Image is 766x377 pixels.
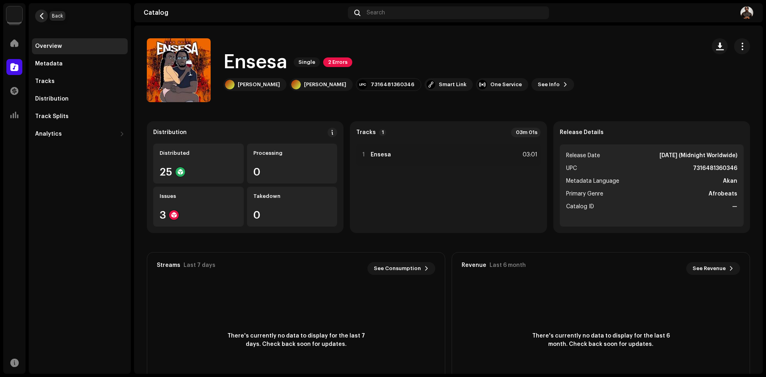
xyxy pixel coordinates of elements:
[367,262,435,275] button: See Consumption
[709,189,737,199] strong: Afrobeats
[35,131,62,137] div: Analytics
[224,332,368,349] span: There's currently no data to display for the last 7 days. Check back soon for updates.
[529,332,673,349] span: There's currently no data to display for the last 6 month. Check back soon for updates.
[32,126,128,142] re-m-nav-dropdown: Analytics
[371,152,391,158] strong: Ensesa
[490,81,522,88] div: One Service
[560,129,604,136] strong: Release Details
[35,113,69,120] div: Track Splits
[32,73,128,89] re-m-nav-item: Tracks
[223,49,287,75] h1: Ensesa
[511,128,541,137] div: 03m 01s
[160,150,237,156] div: Distributed
[356,129,376,136] strong: Tracks
[374,261,421,276] span: See Consumption
[153,129,187,136] div: Distribution
[32,109,128,124] re-m-nav-item: Track Splits
[367,10,385,16] span: Search
[740,6,753,19] img: 0e12b1e1-daff-4828-9997-fbe4a42e4eab
[294,57,320,67] span: Single
[32,91,128,107] re-m-nav-item: Distribution
[566,164,577,173] span: UPC
[566,189,603,199] span: Primary Genre
[566,151,600,160] span: Release Date
[35,43,62,49] div: Overview
[693,261,726,276] span: See Revenue
[238,81,280,88] div: [PERSON_NAME]
[693,164,737,173] strong: 7316481360346
[304,81,346,88] div: [PERSON_NAME]
[323,57,352,67] span: 2 Errors
[32,38,128,54] re-m-nav-item: Overview
[253,193,331,199] div: Takedown
[686,262,740,275] button: See Revenue
[35,96,69,102] div: Distribution
[6,6,22,22] img: 1c16f3de-5afb-4452-805d-3f3454e20b1b
[659,151,737,160] strong: [DATE] (Midnight Worldwide)
[462,262,486,268] div: Revenue
[160,193,237,199] div: Issues
[184,262,215,268] div: Last 7 days
[253,150,331,156] div: Processing
[723,176,737,186] strong: Akan
[531,78,574,91] button: See Info
[371,81,415,88] div: 7316481360346
[520,150,537,160] div: 03:01
[379,129,386,136] p-badge: 1
[732,202,737,211] strong: —
[566,202,594,211] span: Catalog ID
[566,176,619,186] span: Metadata Language
[439,81,466,88] div: Smart Link
[35,61,63,67] div: Metadata
[490,262,526,268] div: Last 6 month
[32,56,128,72] re-m-nav-item: Metadata
[35,78,55,85] div: Tracks
[144,10,345,16] div: Catalog
[538,77,560,93] span: See Info
[157,262,180,268] div: Streams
